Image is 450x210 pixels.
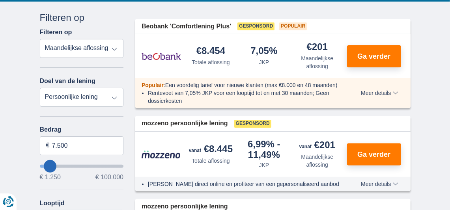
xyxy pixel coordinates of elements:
[361,90,398,96] span: Meer details
[357,53,390,60] span: Ga verder
[40,29,72,36] label: Filteren op
[40,11,124,24] div: Filteren op
[142,46,181,66] img: product.pl.alt Beobank
[40,126,124,133] label: Bedrag
[46,141,50,150] span: €
[361,181,398,187] span: Meer details
[142,82,164,88] span: Populair
[355,181,404,187] button: Meer details
[357,151,390,158] span: Ga verder
[347,45,401,67] button: Ga verder
[196,46,225,57] div: €8.454
[192,58,230,66] div: Totale aflossing
[135,81,350,89] div: :
[307,42,328,53] div: €201
[40,200,65,207] label: Looptijd
[142,119,228,128] span: mozzeno persoonlijke lening
[259,161,269,169] div: JKP
[40,165,124,168] input: wantToBorrow
[192,157,230,165] div: Totale aflossing
[189,144,233,155] div: €8.445
[148,89,344,105] li: Rentevoet van 7,05% JKP voor een looptijd tot en met 30 maanden; Geen dossierkosten
[237,22,274,30] span: Gesponsord
[294,54,341,70] div: Maandelijkse aflossing
[234,120,271,128] span: Gesponsord
[40,78,95,85] label: Doel van de lening
[148,180,344,188] li: [PERSON_NAME] direct online en profiteer van een gepersonaliseerd aanbod
[40,174,61,180] span: € 1.250
[241,139,288,160] div: 6,99%
[299,140,335,151] div: €201
[142,22,231,31] span: Beobank 'Comfortlening Plus'
[142,150,181,159] img: product.pl.alt Mozzeno
[250,46,277,57] div: 7,05%
[259,58,269,66] div: JKP
[165,82,338,88] span: Een voordelig tarief voor nieuwe klanten (max €8.000 en 48 maanden)
[294,153,341,169] div: Maandelijkse aflossing
[347,143,401,165] button: Ga verder
[279,22,307,30] span: Populair
[95,174,123,180] span: € 100.000
[355,90,404,96] button: Meer details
